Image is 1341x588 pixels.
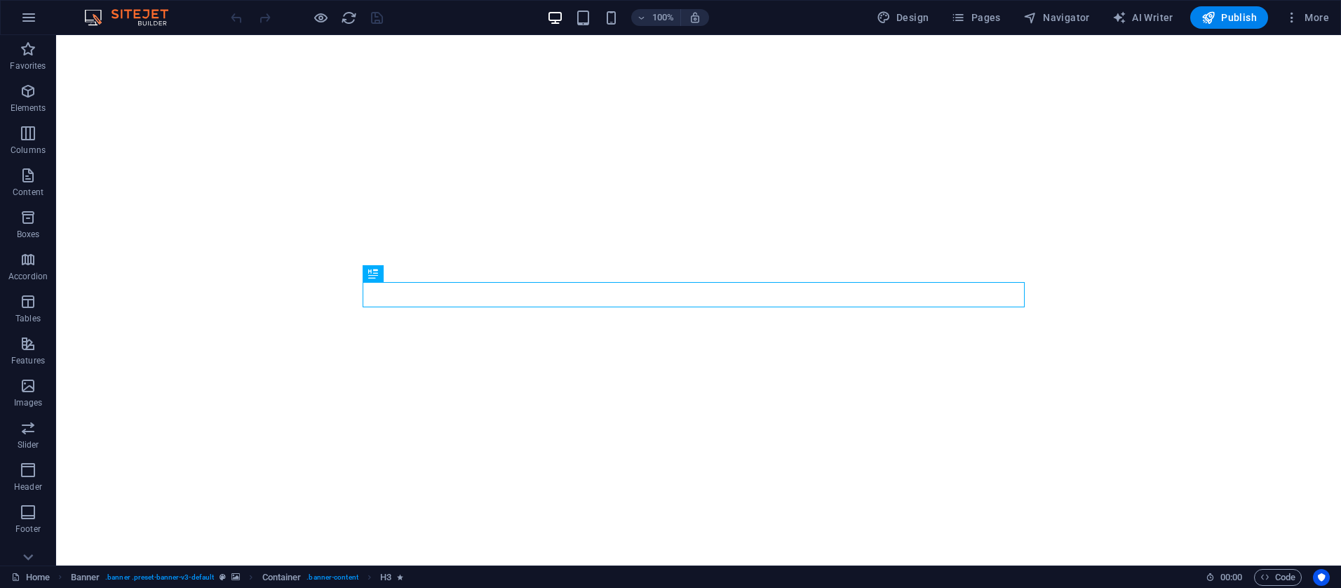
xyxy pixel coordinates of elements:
[340,9,357,26] button: reload
[14,397,43,408] p: Images
[1254,569,1302,586] button: Code
[945,6,1006,29] button: Pages
[262,569,302,586] span: Click to select. Double-click to edit
[11,145,46,156] p: Columns
[1313,569,1330,586] button: Usercentrics
[1107,6,1179,29] button: AI Writer
[306,569,358,586] span: . banner-content
[312,9,329,26] button: Click here to leave preview mode and continue editing
[105,569,214,586] span: . banner .preset-banner-v3-default
[1230,572,1232,582] span: :
[951,11,1000,25] span: Pages
[871,6,935,29] div: Design (Ctrl+Alt+Y)
[1279,6,1335,29] button: More
[341,10,357,26] i: Reload page
[871,6,935,29] button: Design
[1206,569,1243,586] h6: Session time
[81,9,186,26] img: Editor Logo
[1112,11,1173,25] span: AI Writer
[11,102,46,114] p: Elements
[15,523,41,535] p: Footer
[1201,11,1257,25] span: Publish
[13,187,43,198] p: Content
[397,573,403,581] i: Element contains an animation
[1285,11,1329,25] span: More
[1023,11,1090,25] span: Navigator
[11,355,45,366] p: Features
[1220,569,1242,586] span: 00 00
[877,11,929,25] span: Design
[652,9,675,26] h6: 100%
[689,11,701,24] i: On resize automatically adjust zoom level to fit chosen device.
[15,313,41,324] p: Tables
[17,229,40,240] p: Boxes
[8,271,48,282] p: Accordion
[231,573,240,581] i: This element contains a background
[380,569,391,586] span: Click to select. Double-click to edit
[11,569,50,586] a: Click to cancel selection. Double-click to open Pages
[1018,6,1096,29] button: Navigator
[631,9,681,26] button: 100%
[71,569,404,586] nav: breadcrumb
[14,481,42,493] p: Header
[18,439,39,450] p: Slider
[71,569,100,586] span: Click to select. Double-click to edit
[220,573,226,581] i: This element is a customizable preset
[1260,569,1295,586] span: Code
[10,60,46,72] p: Favorites
[1190,6,1268,29] button: Publish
